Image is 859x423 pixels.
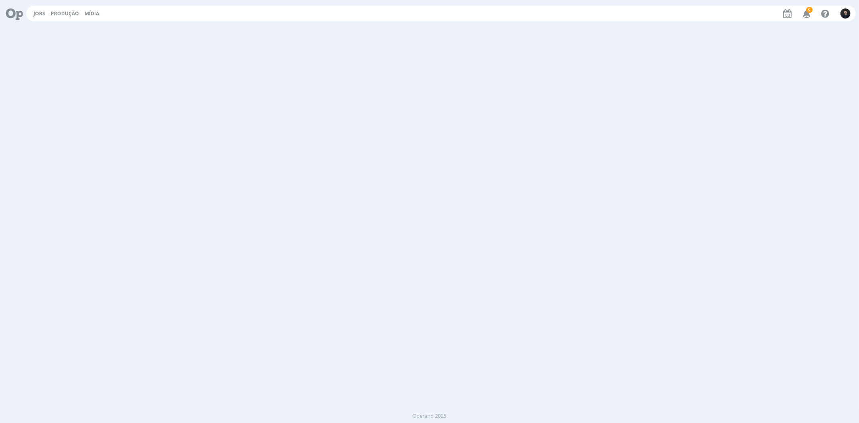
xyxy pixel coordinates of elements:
[798,6,814,21] button: 5
[31,10,48,17] button: Jobs
[33,10,45,17] a: Jobs
[840,6,851,21] button: C
[48,10,81,17] button: Produção
[806,7,813,13] span: 5
[840,8,851,19] img: C
[82,10,101,17] button: Mídia
[51,10,79,17] a: Produção
[85,10,99,17] a: Mídia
